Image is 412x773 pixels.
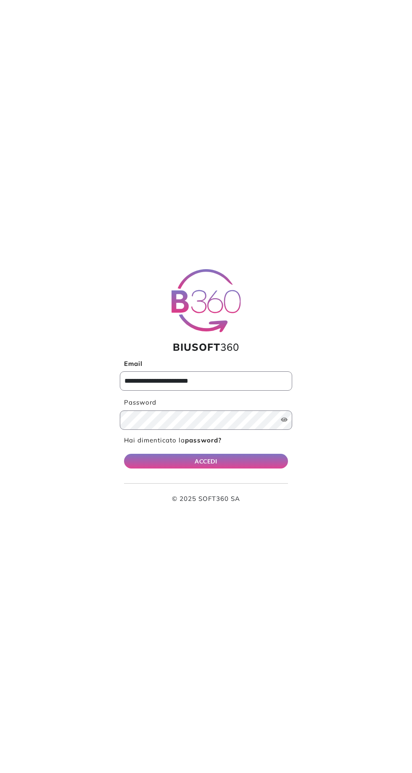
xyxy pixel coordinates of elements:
[120,398,292,408] label: Password
[173,341,220,353] span: BIUSOFT
[124,454,288,469] button: ACCEDI
[124,360,143,368] b: Email
[124,436,222,444] a: Hai dimenticato lapassword?
[120,341,292,353] h1: 360
[185,436,222,444] b: password?
[124,494,288,504] p: © 2025 SOFT360 SA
